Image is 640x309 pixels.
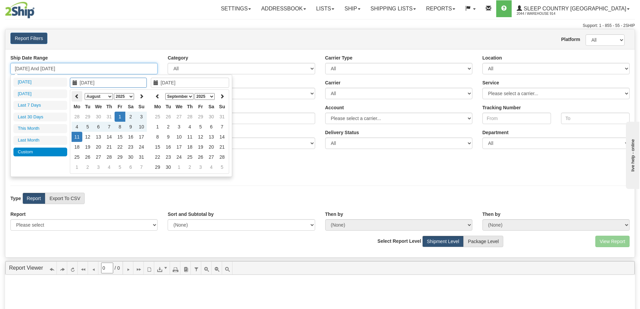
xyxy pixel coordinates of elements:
[136,102,147,112] th: Su
[512,0,635,17] a: Sleep Country [GEOGRAPHIC_DATA] 2044 / Warehouse 914
[104,122,115,132] td: 7
[174,112,184,122] td: 27
[311,0,339,17] a: Lists
[168,211,214,218] label: Sort and Subtotal by
[206,122,217,132] td: 6
[82,132,93,142] td: 12
[325,138,472,149] select: Please ensure data set in report has been RECENTLY tracked from your Shipment History
[163,122,174,132] td: 2
[136,112,147,122] td: 3
[378,238,421,244] label: Select Report Level
[125,132,136,142] td: 16
[216,0,256,17] a: Settings
[325,104,344,111] label: Account
[72,122,82,132] td: 4
[195,122,206,132] td: 5
[13,113,67,122] li: Last 30 Days
[325,211,343,218] label: Then by
[72,102,82,112] th: Mo
[10,54,48,61] label: Ship Date Range
[482,129,509,136] label: Department
[104,152,115,162] td: 28
[522,6,626,11] span: Sleep Country [GEOGRAPHIC_DATA]
[152,142,163,152] td: 15
[217,152,227,162] td: 28
[561,113,630,124] input: To
[366,0,421,17] a: Shipping lists
[482,113,551,124] input: From
[174,132,184,142] td: 10
[174,142,184,152] td: 17
[152,162,163,172] td: 29
[13,89,67,99] li: [DATE]
[136,162,147,172] td: 7
[93,152,104,162] td: 27
[482,54,502,61] label: Location
[517,10,567,17] span: 2044 / Warehouse 914
[10,211,26,218] label: Report
[184,142,195,152] td: 18
[184,152,195,162] td: 25
[325,54,352,61] label: Carrier Type
[217,142,227,152] td: 21
[152,132,163,142] td: 8
[195,102,206,112] th: Fr
[5,2,35,18] img: logo2044.jpg
[482,211,501,218] label: Then by
[195,132,206,142] td: 12
[184,112,195,122] td: 28
[206,162,217,172] td: 4
[184,132,195,142] td: 11
[168,54,188,61] label: Category
[72,112,82,122] td: 28
[152,112,163,122] td: 25
[72,162,82,172] td: 1
[93,162,104,172] td: 3
[206,142,217,152] td: 20
[82,142,93,152] td: 19
[163,142,174,152] td: 16
[152,102,163,112] th: Mo
[115,152,125,162] td: 29
[136,122,147,132] td: 10
[163,152,174,162] td: 23
[115,112,125,122] td: 1
[174,162,184,172] td: 1
[104,132,115,142] td: 14
[339,0,365,17] a: Ship
[5,23,635,29] div: Support: 1 - 855 - 55 - 2SHIP
[82,112,93,122] td: 29
[10,33,47,44] button: Report Filters
[115,162,125,172] td: 5
[217,102,227,112] th: Su
[136,132,147,142] td: 17
[625,120,639,189] iframe: chat widget
[561,36,575,43] label: Platform
[13,136,67,145] li: Last Month
[217,132,227,142] td: 14
[217,112,227,122] td: 31
[13,78,67,87] li: [DATE]
[125,152,136,162] td: 30
[482,79,499,86] label: Service
[195,152,206,162] td: 26
[82,102,93,112] th: Tu
[115,102,125,112] th: Fr
[125,122,136,132] td: 9
[93,132,104,142] td: 13
[136,152,147,162] td: 31
[10,195,21,202] label: Type
[72,142,82,152] td: 18
[104,142,115,152] td: 21
[152,122,163,132] td: 1
[152,152,163,162] td: 22
[184,102,195,112] th: Th
[163,132,174,142] td: 9
[325,129,359,136] label: Please ensure data set in report has been RECENTLY tracked from your Shipment History
[163,162,174,172] td: 30
[104,162,115,172] td: 4
[482,104,521,111] label: Tracking Number
[174,122,184,132] td: 3
[115,142,125,152] td: 22
[93,142,104,152] td: 20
